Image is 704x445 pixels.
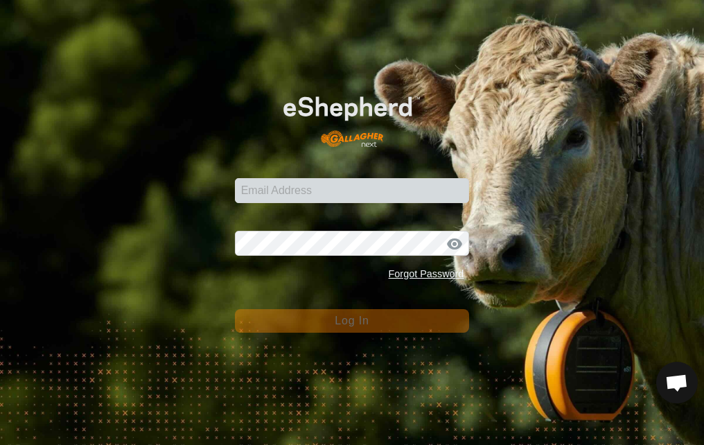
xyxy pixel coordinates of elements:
span: Log In [335,315,369,326]
a: Forgot Password [389,268,464,279]
input: Email Address [235,178,470,203]
div: Open chat [656,362,698,403]
img: E-shepherd Logo [258,77,446,157]
button: Log In [235,309,470,333]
